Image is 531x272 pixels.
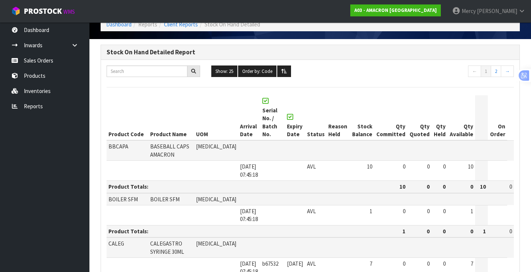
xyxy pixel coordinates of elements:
a: 2 [491,65,501,77]
th: Qty Available [448,95,475,141]
strong: 10 [399,183,405,190]
a: → [501,65,514,77]
span: Stock On Hand Detailed [205,21,260,28]
span: CALEGASTRO SYRINGE 30ML [150,240,184,255]
span: BASEBALL CAPS AMACRON [150,143,189,158]
span: 0 [427,260,430,267]
a: Client Reports [164,21,198,28]
strong: 0 [443,183,446,190]
th: Reason Held [326,95,350,141]
h3: Stock On Hand Detailed Report [107,49,514,56]
span: 0 [403,163,405,170]
span: CALEG [108,240,124,247]
span: [DATE] 07:45:18 [240,163,258,178]
span: 1 [370,208,372,215]
strong: 0 [427,183,430,190]
th: Serial No. / Batch No. [260,95,285,141]
th: Qty Committed [374,95,407,141]
a: Dashboard [106,21,132,28]
th: UOM [194,95,238,141]
span: Mercy [462,7,476,15]
span: [MEDICAL_DATA] [196,143,236,150]
span: [DATE] [287,260,303,267]
a: ← [468,65,481,77]
span: AVL [307,163,316,170]
span: 0 [427,208,430,215]
span: [MEDICAL_DATA] [196,240,236,247]
span: 0 [403,260,405,267]
span: AVL [307,208,316,215]
th: On Order [488,95,507,141]
input: Search [107,65,187,77]
span: [DATE] 07:45:18 [240,208,258,223]
th: Product Code [107,95,148,141]
th: Status [305,95,326,141]
span: 0 [443,163,446,170]
span: 0 [509,183,512,190]
img: cube-alt.png [11,6,20,16]
span: BBCAPA [108,143,128,150]
span: 0 [443,260,446,267]
th: Product Name [148,95,194,141]
span: 10 [468,163,473,170]
span: 0 [403,208,405,215]
strong: Product Totals: [108,228,148,235]
button: Order by: Code [238,65,276,77]
small: WMS [63,8,75,15]
span: ProStock [24,6,62,16]
span: BOILER SFM [150,196,180,203]
strong: 0 [470,228,473,235]
span: 10 [367,163,372,170]
span: 1 [471,208,473,215]
span: 7 [471,260,473,267]
strong: Product Totals: [108,183,148,190]
span: Reports [138,21,157,28]
strong: 0 [427,228,430,235]
span: BOILER SFM [108,196,138,203]
span: b67532 [262,260,278,267]
th: Stock Balance [350,95,374,141]
a: 1 [481,65,491,77]
strong: 0 [470,183,473,190]
th: Qty Quoted [407,95,432,141]
span: AVL [307,260,316,267]
strong: 1 [402,228,405,235]
nav: Page navigation [420,65,514,79]
span: 0 [427,163,430,170]
span: 0 [443,208,446,215]
strong: 1 [483,228,486,235]
strong: 10 [480,183,486,190]
strong: A03 - AMACRON [GEOGRAPHIC_DATA] [354,7,437,13]
th: Expiry Date [285,95,305,141]
span: [PERSON_NAME] [477,7,517,15]
strong: 0 [443,228,446,235]
span: 7 [370,260,372,267]
span: 0 [509,228,512,235]
th: Qty Held [432,95,448,141]
span: [MEDICAL_DATA] [196,196,236,203]
th: Arrival Date [238,95,260,141]
button: Show: 25 [211,65,237,77]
